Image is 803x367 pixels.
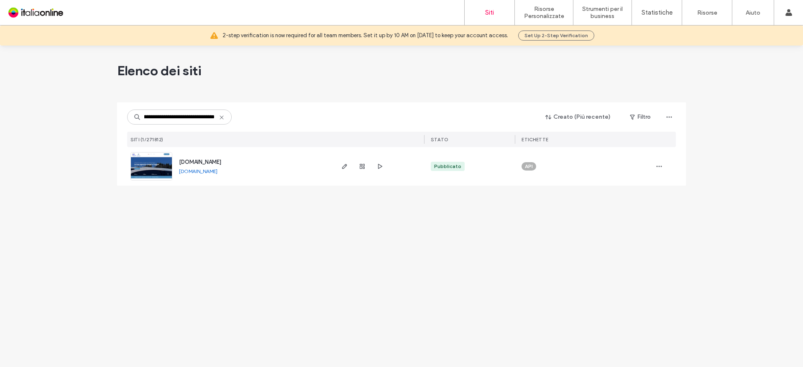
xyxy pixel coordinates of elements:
[621,110,659,124] button: Filtro
[522,137,549,143] span: ETICHETTE
[434,163,461,170] div: Pubblicato
[18,6,38,13] span: Aiuto
[431,137,449,143] span: STATO
[642,9,673,16] label: Statistiche
[179,159,221,165] a: [DOMAIN_NAME]
[515,5,573,20] label: Risorse Personalizzate
[697,9,717,16] label: Risorse
[179,168,217,174] a: [DOMAIN_NAME]
[518,31,594,41] button: Set Up 2-Step Verification
[746,9,760,16] label: Aiuto
[538,110,618,124] button: Creato (Più recente)
[525,163,533,170] span: API
[222,31,508,40] span: 2-step verification is now required for all team members. Set it up by 10 AM on [DATE] to keep yo...
[117,62,201,79] span: Elenco dei siti
[130,137,164,143] span: SITI (1/271812)
[485,9,494,16] label: Siti
[573,5,632,20] label: Strumenti per il business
